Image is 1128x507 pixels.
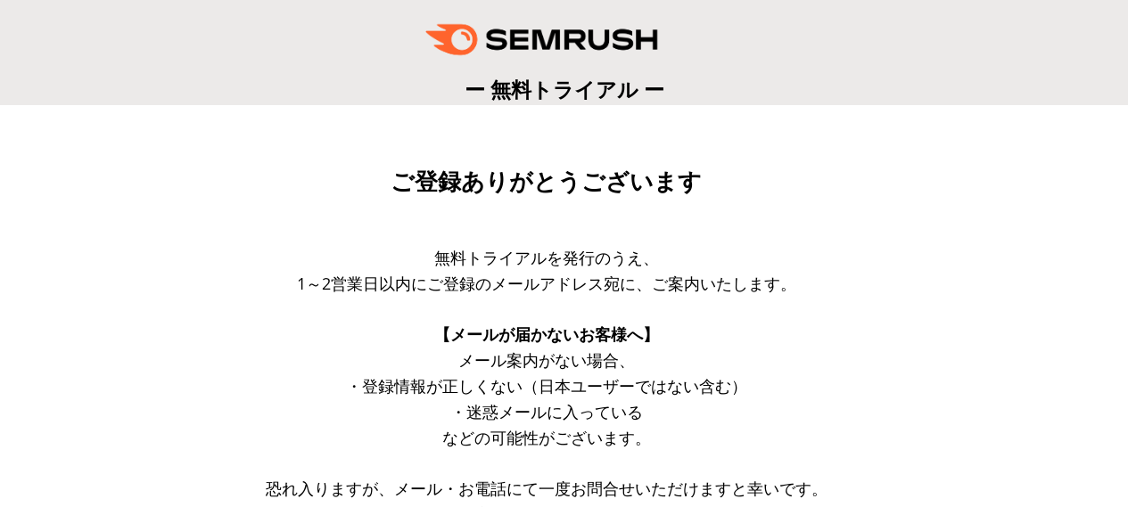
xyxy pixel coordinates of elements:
[434,247,659,268] span: 無料トライアルを発行のうえ、
[391,168,702,195] span: ご登録ありがとうございます
[458,349,635,371] span: メール案内がない場合、
[450,401,643,422] span: ・迷惑メールに入っている
[297,273,796,294] span: 1～2営業日以内にご登録のメールアドレス宛に、ご案内いたします。
[266,478,827,499] span: 恐れ入りますが、メール・お電話にて一度お問合せいただけますと幸いです。
[434,323,659,345] span: 【メールが届かないお客様へ】
[346,375,747,397] span: ・登録情報が正しくない（日本ユーザーではない含む）
[442,427,651,448] span: などの可能性がございます。
[465,75,664,103] span: ー 無料トライアル ー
